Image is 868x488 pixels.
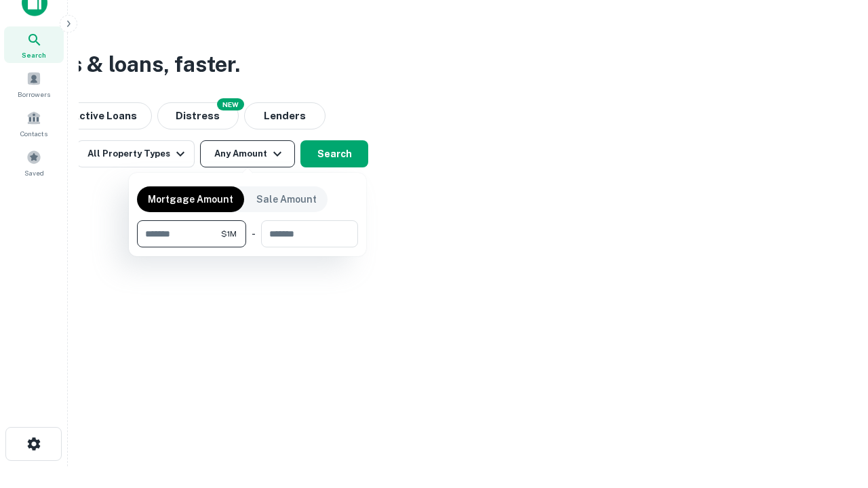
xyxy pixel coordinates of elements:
span: $1M [221,228,237,240]
div: - [252,220,256,247]
p: Mortgage Amount [148,192,233,207]
p: Sale Amount [256,192,317,207]
iframe: Chat Widget [800,380,868,445]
